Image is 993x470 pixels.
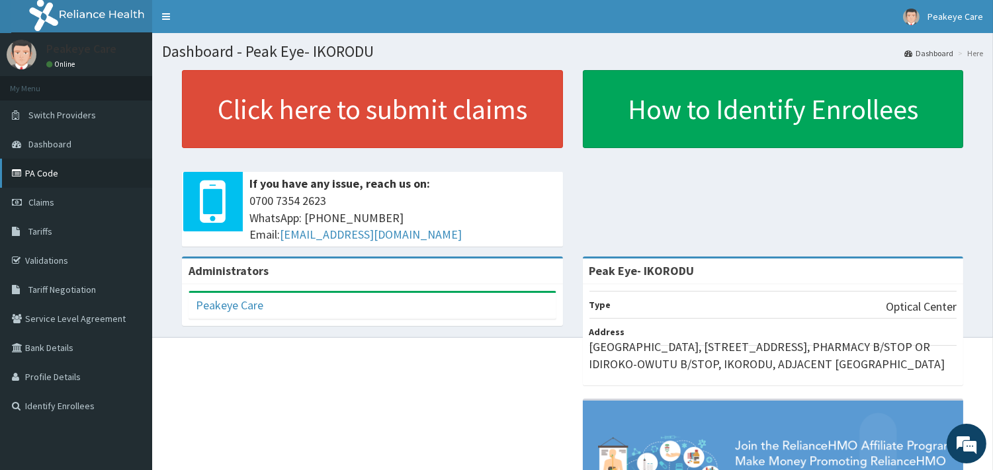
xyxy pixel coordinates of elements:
img: User Image [7,40,36,69]
li: Here [955,48,983,59]
b: Address [589,326,625,338]
p: Optical Center [886,298,957,315]
img: User Image [903,9,920,25]
a: [EMAIL_ADDRESS][DOMAIN_NAME] [280,227,462,242]
span: Peakeye Care [928,11,983,22]
span: Dashboard [28,138,71,150]
b: Administrators [189,263,269,278]
textarea: Type your message and hit 'Enter' [7,322,252,368]
span: Tariff Negotiation [28,284,96,295]
b: If you have any issue, reach us on: [249,176,430,191]
p: [GEOGRAPHIC_DATA], [STREET_ADDRESS], PHARMACY B/STOP OR IDIROKO-OWUTU B/STOP, IKORODU, ADJACENT [... [589,338,957,372]
span: 0700 7354 2623 WhatsApp: [PHONE_NUMBER] Email: [249,192,556,243]
span: Claims [28,196,54,208]
img: d_794563401_company_1708531726252_794563401 [24,66,54,99]
span: Switch Providers [28,109,96,121]
a: Dashboard [904,48,953,59]
h1: Dashboard - Peak Eye- IKORODU [162,43,983,60]
strong: Peak Eye- IKORODU [589,263,695,278]
a: Online [46,59,78,69]
div: Minimize live chat window [217,7,249,38]
a: Peakeye Care [196,297,263,313]
div: Chat with us now [69,74,222,91]
a: Click here to submit claims [182,70,563,148]
b: Type [589,299,611,311]
span: We're online! [77,147,183,280]
span: Tariffs [28,225,52,237]
p: Peakeye Care [46,43,116,55]
a: How to Identify Enrollees [583,70,964,148]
